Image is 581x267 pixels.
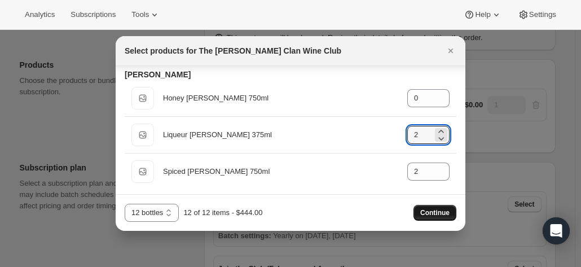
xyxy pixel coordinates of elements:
span: Subscriptions [71,10,116,19]
span: Settings [529,10,556,19]
button: Close [443,43,459,59]
button: Analytics [18,7,61,23]
button: Tools [125,7,167,23]
div: 12 of 12 items - $444.00 [183,207,262,218]
h3: [PERSON_NAME] [125,69,191,80]
div: Spiced [PERSON_NAME] 750ml [163,166,398,177]
span: Tools [131,10,149,19]
button: Continue [413,205,456,221]
span: Continue [420,208,450,217]
div: Open Intercom Messenger [543,217,570,244]
span: Help [475,10,490,19]
button: Help [457,7,508,23]
button: Settings [511,7,563,23]
button: Subscriptions [64,7,122,23]
h2: Select products for The [PERSON_NAME] Clan Wine Club [125,45,341,56]
span: Analytics [25,10,55,19]
div: Liqueur [PERSON_NAME] 375ml [163,129,398,141]
div: Honey [PERSON_NAME] 750ml [163,93,398,104]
